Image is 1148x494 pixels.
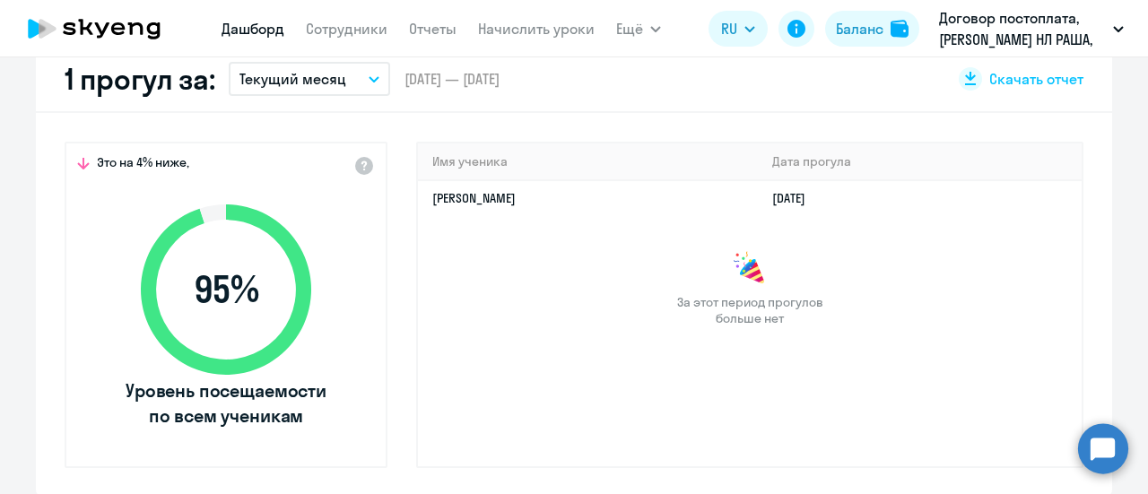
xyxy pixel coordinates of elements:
a: Отчеты [409,20,457,38]
span: За этот период прогулов больше нет [674,294,825,326]
a: Начислить уроки [478,20,595,38]
button: Ещё [616,11,661,47]
button: Балансbalance [825,11,919,47]
span: Ещё [616,18,643,39]
img: balance [891,20,909,38]
a: Сотрудники [306,20,387,38]
div: Баланс [836,18,883,39]
button: Текущий месяц [229,62,390,96]
h2: 1 прогул за: [65,61,214,97]
span: Это на 4% ниже, [97,154,189,176]
span: 95 % [123,268,329,311]
img: congrats [732,251,768,287]
button: Договор постоплата, [PERSON_NAME] НЛ РАША, ООО [930,7,1133,50]
span: [DATE] — [DATE] [404,69,500,89]
a: [PERSON_NAME] [432,190,516,206]
p: Договор постоплата, [PERSON_NAME] НЛ РАША, ООО [939,7,1106,50]
a: Дашборд [222,20,284,38]
span: Уровень посещаемости по всем ученикам [123,378,329,429]
a: [DATE] [772,190,820,206]
th: Имя ученика [418,143,758,180]
button: RU [709,11,768,47]
span: RU [721,18,737,39]
th: Дата прогула [758,143,1082,180]
span: Скачать отчет [989,69,1083,89]
p: Текущий месяц [239,68,346,90]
